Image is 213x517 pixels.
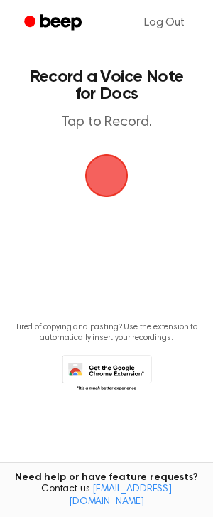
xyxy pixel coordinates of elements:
a: Beep [14,9,94,37]
a: Log Out [130,6,199,40]
span: Contact us [9,484,204,508]
button: Beep Logo [85,154,128,197]
p: Tired of copying and pasting? Use the extension to automatically insert your recordings. [11,322,202,343]
a: [EMAIL_ADDRESS][DOMAIN_NAME] [69,484,172,507]
h1: Record a Voice Note for Docs [26,68,187,102]
p: Tap to Record. [26,114,187,132]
